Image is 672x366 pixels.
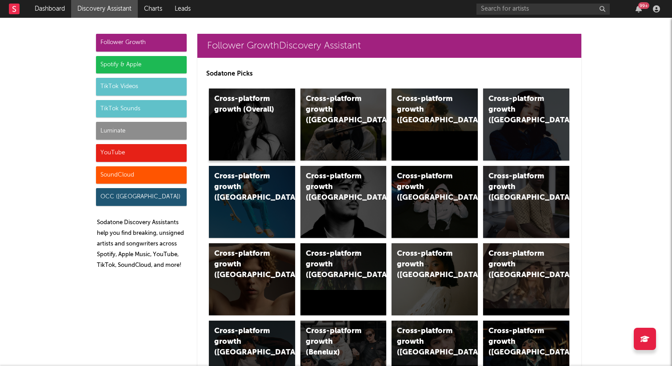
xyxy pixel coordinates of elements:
[96,56,187,74] div: Spotify & Apple
[397,249,457,281] div: Cross-platform growth ([GEOGRAPHIC_DATA])
[214,326,275,358] div: Cross-platform growth ([GEOGRAPHIC_DATA])
[209,166,295,238] a: Cross-platform growth ([GEOGRAPHIC_DATA])
[638,2,649,9] div: 99 +
[197,34,581,58] a: Follower GrowthDiscovery Assistant
[636,5,642,12] button: 99+
[96,144,187,162] div: YouTube
[483,243,569,315] a: Cross-platform growth ([GEOGRAPHIC_DATA])
[306,94,366,126] div: Cross-platform growth ([GEOGRAPHIC_DATA])
[96,188,187,206] div: OCC ([GEOGRAPHIC_DATA])
[488,94,549,126] div: Cross-platform growth ([GEOGRAPHIC_DATA])
[300,88,387,161] a: Cross-platform growth ([GEOGRAPHIC_DATA])
[209,88,295,161] a: Cross-platform growth (Overall)
[392,243,478,315] a: Cross-platform growth ([GEOGRAPHIC_DATA])
[392,88,478,161] a: Cross-platform growth ([GEOGRAPHIC_DATA])
[476,4,610,15] input: Search for artists
[392,166,478,238] a: Cross-platform growth ([GEOGRAPHIC_DATA]/GSA)
[488,171,549,203] div: Cross-platform growth ([GEOGRAPHIC_DATA])
[483,88,569,161] a: Cross-platform growth ([GEOGRAPHIC_DATA])
[483,166,569,238] a: Cross-platform growth ([GEOGRAPHIC_DATA])
[96,122,187,140] div: Luminate
[300,166,387,238] a: Cross-platform growth ([GEOGRAPHIC_DATA])
[97,217,187,271] p: Sodatone Discovery Assistants help you find breaking, unsigned artists and songwriters across Spo...
[397,326,457,358] div: Cross-platform growth ([GEOGRAPHIC_DATA])
[96,100,187,118] div: TikTok Sounds
[206,68,572,79] p: Sodatone Picks
[214,171,275,203] div: Cross-platform growth ([GEOGRAPHIC_DATA])
[96,166,187,184] div: SoundCloud
[397,171,457,203] div: Cross-platform growth ([GEOGRAPHIC_DATA]/GSA)
[214,94,275,115] div: Cross-platform growth (Overall)
[96,34,187,52] div: Follower Growth
[306,326,366,358] div: Cross-platform growth (Benelux)
[397,94,457,126] div: Cross-platform growth ([GEOGRAPHIC_DATA])
[96,78,187,96] div: TikTok Videos
[488,249,549,281] div: Cross-platform growth ([GEOGRAPHIC_DATA])
[214,249,275,281] div: Cross-platform growth ([GEOGRAPHIC_DATA])
[306,171,366,203] div: Cross-platform growth ([GEOGRAPHIC_DATA])
[306,249,366,281] div: Cross-platform growth ([GEOGRAPHIC_DATA])
[209,243,295,315] a: Cross-platform growth ([GEOGRAPHIC_DATA])
[300,243,387,315] a: Cross-platform growth ([GEOGRAPHIC_DATA])
[488,326,549,358] div: Cross-platform growth ([GEOGRAPHIC_DATA])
